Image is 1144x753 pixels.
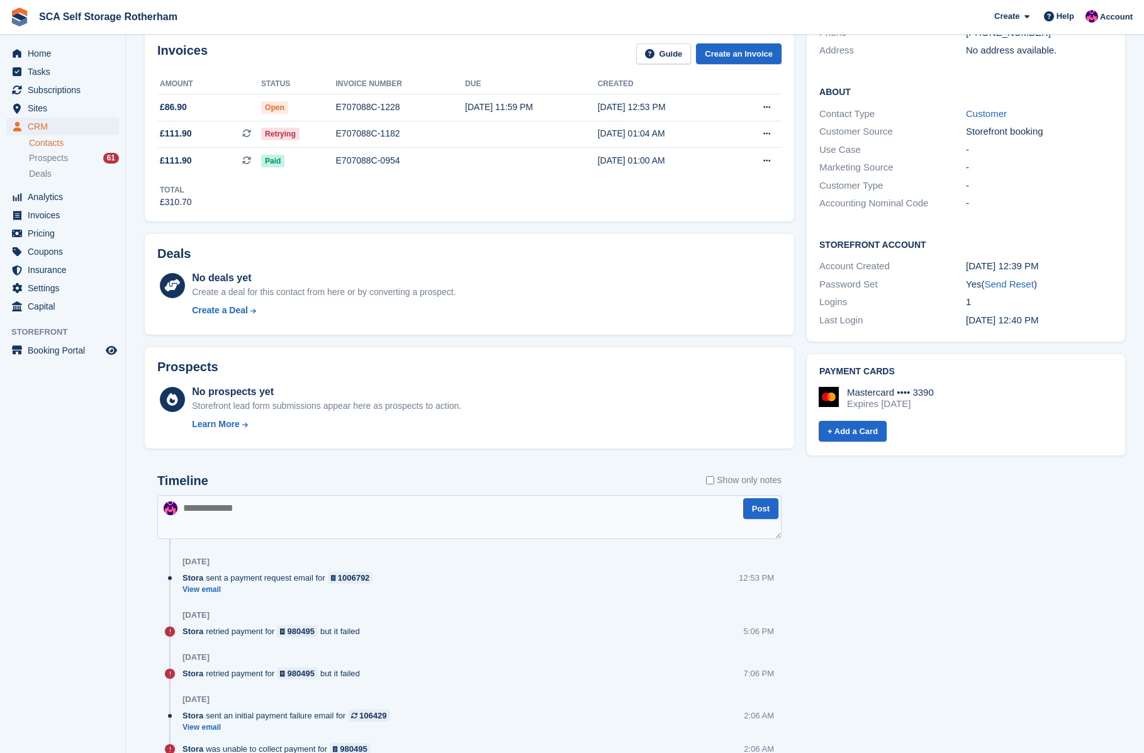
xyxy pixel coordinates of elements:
a: menu [6,261,119,279]
div: E707088C-0954 [336,154,466,167]
a: menu [6,99,119,117]
a: 1006792 [328,572,373,584]
div: - [966,160,1113,175]
span: Pricing [28,225,103,242]
span: ( ) [981,279,1036,289]
img: Sam Chapman [1085,10,1098,23]
span: Sites [28,99,103,117]
div: Learn More [192,418,239,431]
span: Invoices [28,206,103,224]
h2: Storefront Account [819,238,1113,250]
span: Home [28,45,103,62]
div: Account Created [819,259,966,274]
a: menu [6,188,119,206]
img: stora-icon-8386f47178a22dfd0bd8f6a31ec36ba5ce8667c1dd55bd0f319d3a0aa187defe.svg [10,8,29,26]
a: 106429 [348,710,390,722]
div: [DATE] 12:53 PM [598,101,731,114]
span: Capital [28,298,103,315]
div: [DATE] 01:04 AM [598,127,731,140]
div: E707088C-1228 [336,101,466,114]
div: 1 [966,295,1113,310]
div: - [966,143,1113,157]
h2: Timeline [157,474,208,488]
a: View email [182,722,396,733]
div: 980495 [288,667,315,679]
th: Created [598,74,731,94]
div: 106429 [359,710,386,722]
div: Marketing Source [819,160,966,175]
div: 7:06 PM [744,667,774,679]
div: No address available. [966,43,1113,58]
h2: About [819,85,1113,98]
a: Create an Invoice [696,43,782,64]
div: Total [160,184,192,196]
span: Deals [29,168,52,180]
div: No deals yet [192,271,456,286]
span: Paid [261,155,284,167]
div: Expires [DATE] [847,398,934,410]
a: menu [6,342,119,359]
div: Yes [966,277,1113,292]
a: menu [6,63,119,81]
span: Subscriptions [28,81,103,99]
div: 12:53 PM [739,572,774,584]
a: SCA Self Storage Rotherham [34,6,182,27]
a: menu [6,45,119,62]
div: - [966,196,1113,211]
div: Last Login [819,313,966,328]
span: Analytics [28,188,103,206]
div: 980495 [288,625,315,637]
button: Post [743,498,778,519]
div: £310.70 [160,196,192,209]
img: Sam Chapman [164,501,177,515]
div: [DATE] [182,557,210,567]
div: retried payment for but it failed [182,667,366,679]
th: Due [465,74,598,94]
div: Use Case [819,143,966,157]
div: Accounting Nominal Code [819,196,966,211]
span: Insurance [28,261,103,279]
a: menu [6,81,119,99]
a: Contacts [29,137,119,149]
th: Status [261,74,335,94]
div: Customer Source [819,125,966,139]
a: menu [6,225,119,242]
span: Stora [182,625,203,637]
div: 1006792 [338,572,370,584]
div: Storefront booking [966,125,1113,139]
span: Stora [182,667,203,679]
span: Help [1057,10,1074,23]
a: + Add a Card [819,421,887,442]
span: Coupons [28,243,103,260]
span: Open [261,101,288,114]
div: E707088C-1182 [336,127,466,140]
div: [DATE] [182,694,210,705]
span: Tasks [28,63,103,81]
h2: Deals [157,247,191,261]
span: Stora [182,710,203,722]
span: CRM [28,118,103,135]
h2: Payment cards [819,367,1113,377]
div: sent a payment request email for [182,572,379,584]
h2: Invoices [157,43,208,64]
div: sent an initial payment failure email for [182,710,396,722]
div: Customer Type [819,179,966,193]
a: View email [182,584,379,595]
span: Account [1100,11,1133,23]
a: Customer [966,108,1007,119]
a: Learn More [192,418,461,431]
a: menu [6,298,119,315]
div: No prospects yet [192,384,461,399]
a: Send Reset [984,279,1033,289]
a: Guide [636,43,692,64]
div: [DATE] 11:59 PM [465,101,598,114]
input: Show only notes [706,474,714,487]
th: Amount [157,74,261,94]
a: menu [6,243,119,260]
a: Create a Deal [192,304,456,317]
a: Preview store [104,343,119,358]
a: Deals [29,167,119,181]
span: Storefront [11,326,125,338]
a: Prospects 61 [29,152,119,165]
div: Logins [819,295,966,310]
